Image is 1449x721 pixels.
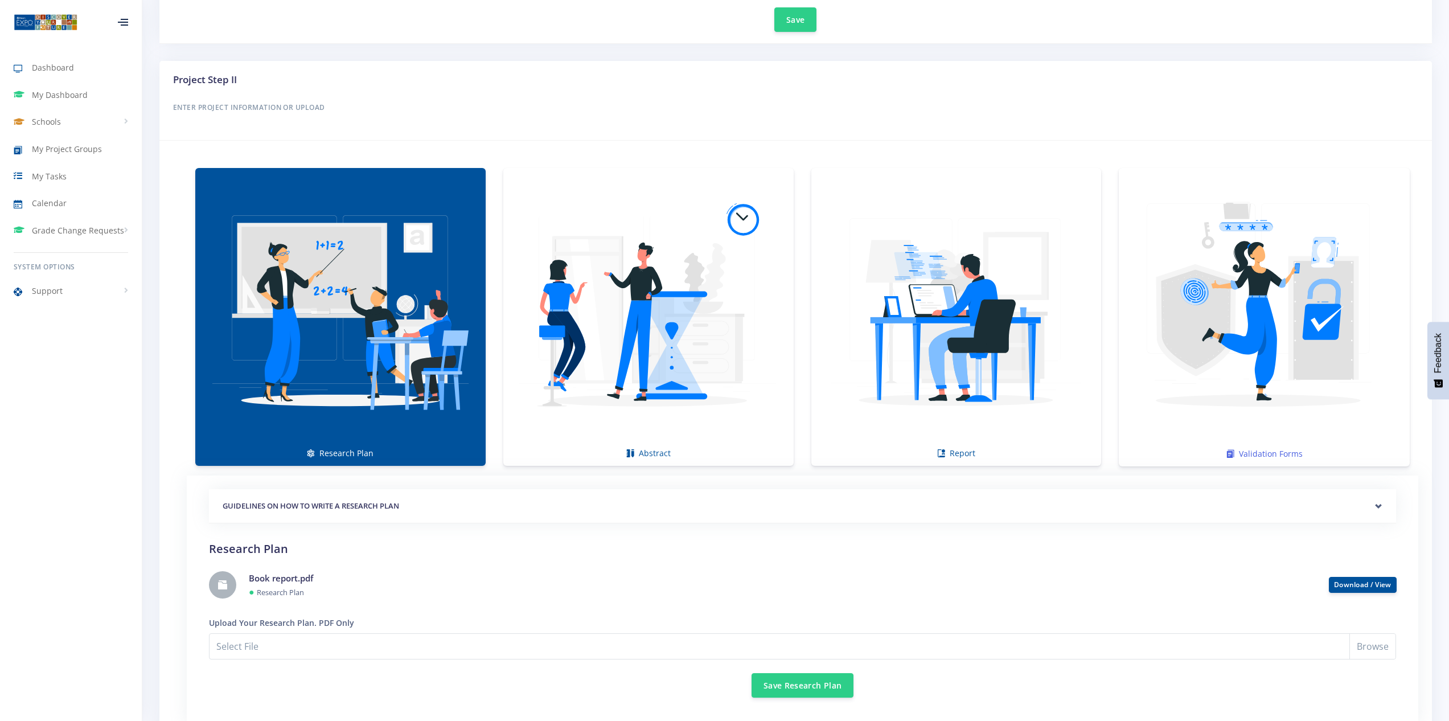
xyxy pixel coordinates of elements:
a: Book report.pdf [249,572,313,584]
button: Feedback - Show survey [1427,322,1449,399]
h6: System Options [14,262,128,272]
span: Dashboard [32,62,74,73]
a: Abstract [503,168,794,466]
h5: GUIDELINES ON HOW TO WRITE A RESEARCH PLAN [223,501,1382,512]
span: Schools [32,116,61,128]
h6: Enter Project Information or Upload [173,100,1418,115]
span: My Dashboard [32,89,88,101]
span: Grade Change Requests [32,224,124,236]
span: Calendar [32,197,67,209]
img: Research Plan [204,175,477,447]
img: Report [820,175,1093,447]
span: ● [249,585,255,598]
h2: Research Plan [209,540,1396,558]
a: Research Plan [195,168,486,466]
img: Validation Forms [1128,175,1401,448]
a: Download / View [1334,580,1391,589]
button: Download / View [1329,577,1397,593]
button: Save Research Plan [752,673,853,698]
span: Support [32,285,63,297]
span: My Tasks [32,170,67,182]
img: Abstract [512,175,785,447]
label: Upload Your Research Plan. PDF Only [209,617,354,629]
span: My Project Groups [32,143,102,155]
a: Report [811,168,1102,466]
button: Save [774,7,816,32]
img: ... [14,13,77,31]
h3: Project Step II [173,72,1418,87]
a: Validation Forms [1119,168,1410,466]
span: Feedback [1433,333,1443,373]
small: Research Plan [257,587,304,597]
